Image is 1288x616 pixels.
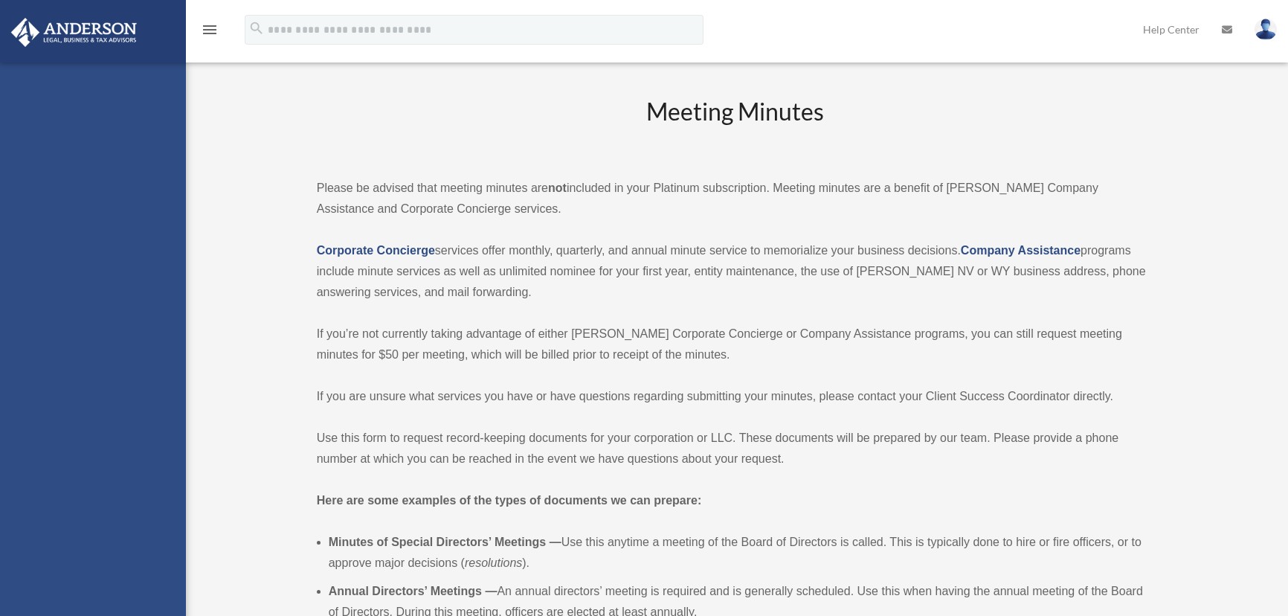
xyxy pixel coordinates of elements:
p: Please be advised that meeting minutes are included in your Platinum subscription. Meeting minute... [317,178,1154,219]
img: User Pic [1255,19,1277,40]
p: services offer monthly, quarterly, and annual minute service to memorialize your business decisio... [317,240,1154,303]
strong: not [548,182,567,194]
a: menu [201,26,219,39]
a: Company Assistance [961,244,1081,257]
h2: Meeting Minutes [317,95,1154,157]
p: If you’re not currently taking advantage of either [PERSON_NAME] Corporate Concierge or Company A... [317,324,1154,365]
i: menu [201,21,219,39]
p: If you are unsure what services you have or have questions regarding submitting your minutes, ple... [317,386,1154,407]
img: Anderson Advisors Platinum Portal [7,18,141,47]
a: Corporate Concierge [317,244,435,257]
p: Use this form to request record-keeping documents for your corporation or LLC. These documents wi... [317,428,1154,469]
em: resolutions [465,556,522,569]
i: search [248,20,265,36]
b: Annual Directors’ Meetings — [329,585,498,597]
li: Use this anytime a meeting of the Board of Directors is called. This is typically done to hire or... [329,532,1154,574]
strong: Here are some examples of the types of documents we can prepare: [317,494,702,507]
b: Minutes of Special Directors’ Meetings — [329,536,561,548]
